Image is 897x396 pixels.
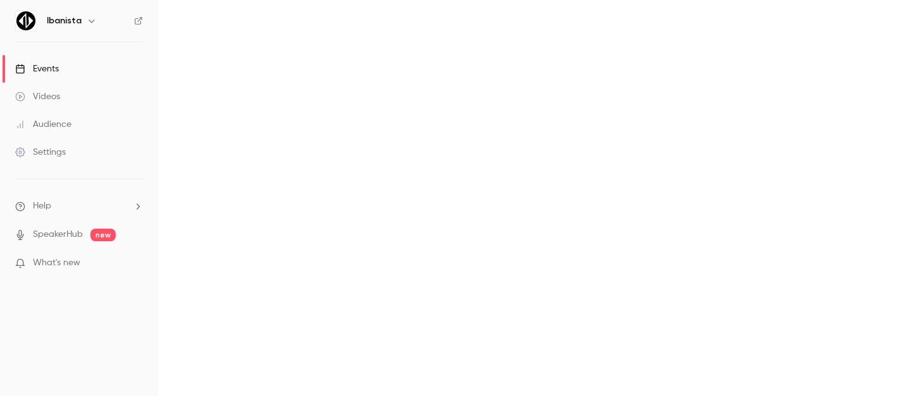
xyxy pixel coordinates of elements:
span: Help [33,200,51,213]
div: Settings [15,146,66,159]
a: SpeakerHub [33,228,83,241]
div: Audience [15,118,71,131]
span: What's new [33,256,80,270]
img: Ibanista [16,11,36,31]
span: new [90,229,116,241]
div: Events [15,63,59,75]
li: help-dropdown-opener [15,200,143,213]
h6: Ibanista [47,15,82,27]
div: Videos [15,90,60,103]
